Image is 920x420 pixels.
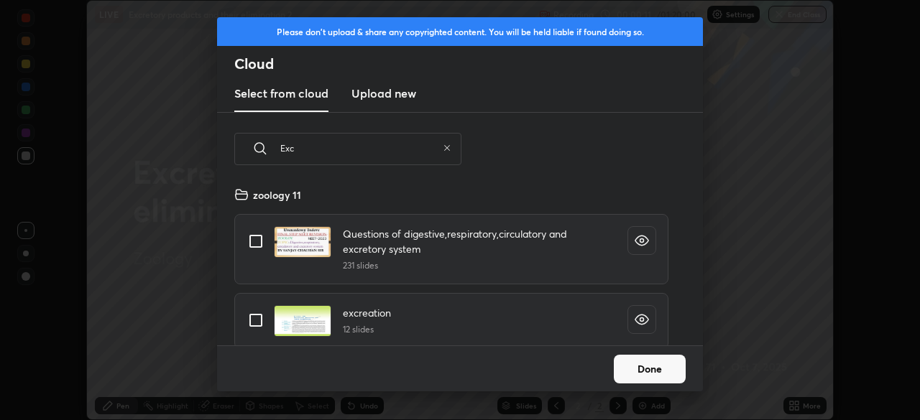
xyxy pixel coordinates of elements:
h3: Upload new [351,85,416,102]
h5: 231 slides [343,259,604,272]
h4: excreation [343,305,391,320]
input: Search [280,118,437,179]
h4: Questions of digestive,respiratory,circulatory and excretory system [343,226,604,256]
div: grid [217,182,686,345]
img: 1679951213IAT8LY.pdf [274,226,331,258]
div: Please don't upload & share any copyrighted content. You will be held liable if found doing so. [217,17,703,46]
button: Done [614,355,686,383]
h3: Select from cloud [234,85,328,102]
img: 1690373734N77FXP.pdf [274,305,331,337]
h4: zoology 11 [253,187,301,202]
h5: 12 slides [343,323,391,336]
h2: Cloud [234,55,703,73]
